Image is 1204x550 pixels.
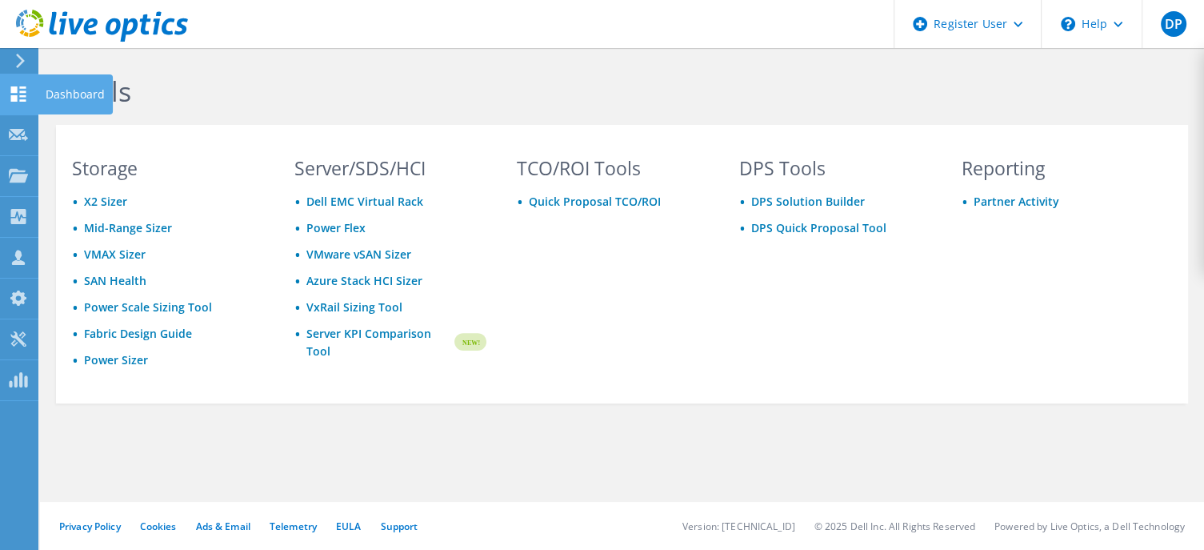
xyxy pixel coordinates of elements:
[751,194,865,209] a: DPS Solution Builder
[38,74,113,114] div: Dashboard
[306,220,366,235] a: Power Flex
[64,74,1144,108] h1: Tools
[140,520,177,533] a: Cookies
[196,520,250,533] a: Ads & Email
[682,520,795,533] li: Version: [TECHNICAL_ID]
[84,299,212,315] a: Power Scale Sizing Tool
[1061,17,1075,31] svg: \n
[336,520,361,533] a: EULA
[72,159,264,177] h3: Storage
[974,194,1059,209] a: Partner Activity
[739,159,931,177] h3: DPS Tools
[306,194,423,209] a: Dell EMC Virtual Rack
[751,220,886,235] a: DPS Quick Proposal Tool
[306,247,411,262] a: VMware vSAN Sizer
[529,194,661,209] a: Quick Proposal TCO/ROI
[306,299,402,315] a: VxRail Sizing Tool
[814,520,975,533] li: © 2025 Dell Inc. All Rights Reserved
[294,159,486,177] h3: Server/SDS/HCI
[84,194,127,209] a: X2 Sizer
[1161,11,1186,37] span: DP
[84,247,146,262] a: VMAX Sizer
[994,520,1185,533] li: Powered by Live Optics, a Dell Technology
[306,273,422,288] a: Azure Stack HCI Sizer
[84,326,192,341] a: Fabric Design Guide
[452,323,486,361] img: new-badge.svg
[59,520,121,533] a: Privacy Policy
[84,352,148,367] a: Power Sizer
[270,520,317,533] a: Telemetry
[306,325,452,360] a: Server KPI Comparison Tool
[84,273,146,288] a: SAN Health
[517,159,709,177] h3: TCO/ROI Tools
[380,520,418,533] a: Support
[962,159,1154,177] h3: Reporting
[84,220,172,235] a: Mid-Range Sizer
